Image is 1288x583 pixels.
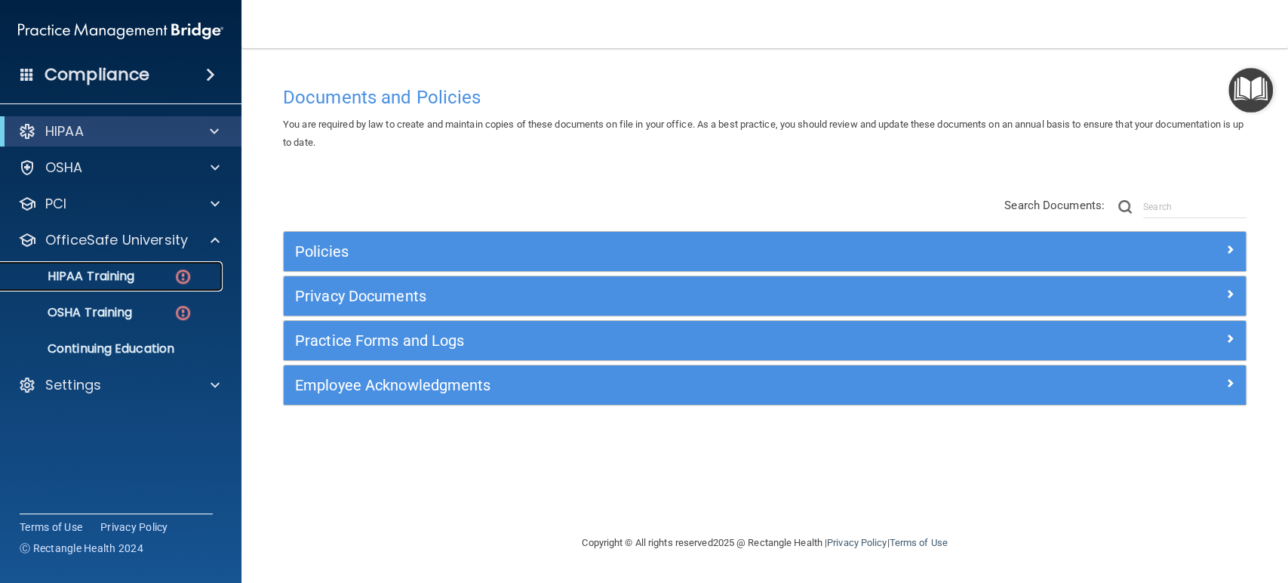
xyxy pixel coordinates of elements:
[20,541,143,556] span: Ⓒ Rectangle Health 2024
[1143,196,1247,218] input: Search
[45,64,149,85] h4: Compliance
[174,267,192,286] img: danger-circle.6113f641.png
[295,332,994,349] h5: Practice Forms and Logs
[295,377,994,393] h5: Employee Acknowledgments
[827,537,887,548] a: Privacy Policy
[295,288,994,304] h5: Privacy Documents
[10,341,216,356] p: Continuing Education
[1228,68,1273,113] button: Open Resource Center
[18,159,220,177] a: OSHA
[45,376,101,394] p: Settings
[295,284,1234,308] a: Privacy Documents
[174,304,192,322] img: danger-circle.6113f641.png
[10,269,134,284] p: HIPAA Training
[490,519,1041,567] div: Copyright © All rights reserved 2025 @ Rectangle Health | |
[18,16,223,46] img: PMB logo
[295,239,1234,264] a: Policies
[18,122,219,140] a: HIPAA
[295,329,1234,353] a: Practice Forms and Logs
[45,159,83,177] p: OSHA
[45,231,188,249] p: OfficeSafe University
[1118,200,1132,214] img: ic-search.3b580494.png
[45,195,66,213] p: PCI
[18,231,220,249] a: OfficeSafe University
[100,520,168,535] a: Privacy Policy
[1004,199,1105,212] span: Search Documents:
[10,305,132,320] p: OSHA Training
[18,195,220,213] a: PCI
[20,520,82,535] a: Terms of Use
[295,373,1234,397] a: Employee Acknowledgments
[18,376,220,394] a: Settings
[45,122,84,140] p: HIPAA
[283,119,1243,148] span: You are required by law to create and maintain copies of these documents on file in your office. ...
[295,243,994,260] h5: Policies
[283,88,1247,107] h4: Documents and Policies
[889,537,947,548] a: Terms of Use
